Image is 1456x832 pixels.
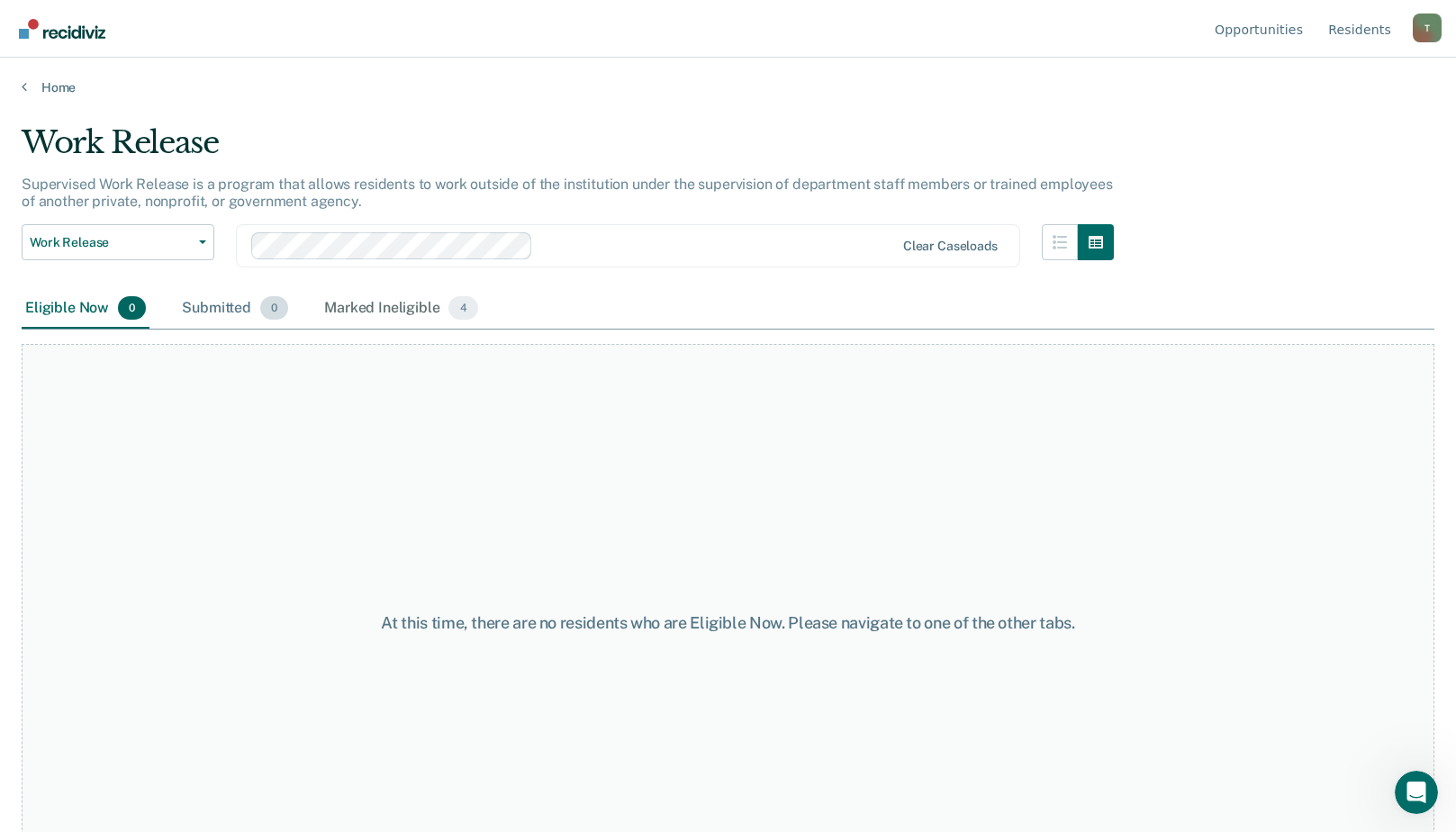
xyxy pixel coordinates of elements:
[30,235,192,250] span: Work Release
[1413,14,1442,42] button: Profile dropdown button
[22,124,1114,176] div: Work Release
[1395,771,1438,814] iframe: Intercom live chat
[1413,14,1442,42] div: T
[260,296,288,320] span: 0
[321,289,482,329] div: Marked Ineligible4
[375,613,1081,633] div: At this time, there are no residents who are Eligible Now. Please navigate to one of the other tabs.
[22,289,149,329] div: Eligible Now0
[19,19,105,39] img: Recidiviz
[22,176,1113,210] p: Supervised Work Release is a program that allows residents to work outside of the institution und...
[118,296,146,320] span: 0
[448,296,477,320] span: 4
[178,289,292,329] div: Submitted0
[22,79,1434,95] a: Home
[903,239,998,254] div: Clear caseloads
[22,224,214,260] button: Work Release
